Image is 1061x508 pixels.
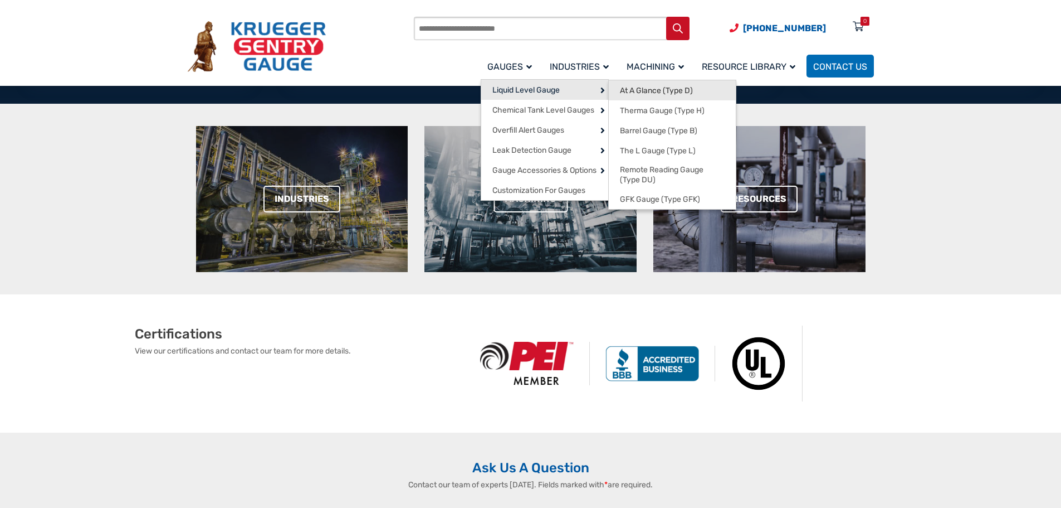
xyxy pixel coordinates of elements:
a: Overfill Alert Gauges [481,120,608,140]
p: Contact our team of experts [DATE]. Fields marked with are required. [350,479,712,491]
p: View our certifications and contact our team for more details. [135,345,465,357]
a: Remote Reading Gauge (Type DU) [609,161,736,189]
a: Gauge Accessories & Options [481,160,608,180]
span: Remote Reading Gauge (Type DU) [620,165,725,185]
h2: Certifications [135,326,465,342]
span: Leak Detection Gauge [492,146,571,156]
a: Leak Detection Gauge [481,140,608,160]
a: Liquid Level Gauge [481,80,608,100]
span: Liquid Level Gauge [492,85,560,95]
a: Resource Library [695,53,806,79]
span: [PHONE_NUMBER] [743,23,826,33]
span: Gauges [487,61,532,72]
span: Industries [550,61,609,72]
h2: Ask Us A Question [188,459,874,476]
a: At A Glance (Type D) [609,80,736,100]
a: Phone Number (920) 434-8860 [730,21,826,35]
span: Overfill Alert Gauges [492,125,564,136]
a: Industries [543,53,620,79]
a: Therma Gauge (Type H) [609,100,736,120]
a: Chemical Tank Level Gauges [481,100,608,120]
a: GFK Gauge (Type GFK) [609,189,736,209]
span: At A Glance (Type D) [620,86,693,96]
a: Contact Us [806,55,874,78]
a: Resources [721,186,798,212]
a: Machining [620,53,695,79]
a: Customization For Gauges [481,180,608,200]
span: Contact Us [813,61,867,72]
span: Customization For Gauges [492,186,585,196]
span: Gauge Accessories & Options [492,166,596,176]
span: Barrel Gauge (Type B) [620,126,697,136]
span: The L Gauge (Type L) [620,146,696,156]
img: Underwriters Laboratories [715,326,803,401]
img: BBB [590,346,715,381]
span: Resource Library [702,61,795,72]
a: Barrel Gauge (Type B) [609,120,736,141]
a: Gauges [481,53,543,79]
img: PEI Member [465,342,590,385]
a: Industries [263,186,340,212]
span: Therma Gauge (Type H) [620,106,705,116]
div: 0 [863,17,867,26]
span: Machining [627,61,684,72]
a: The L Gauge (Type L) [609,141,736,161]
span: GFK Gauge (Type GFK) [620,195,700,205]
img: Krueger Sentry Gauge [188,21,326,72]
span: Chemical Tank Level Gauges [492,105,594,115]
